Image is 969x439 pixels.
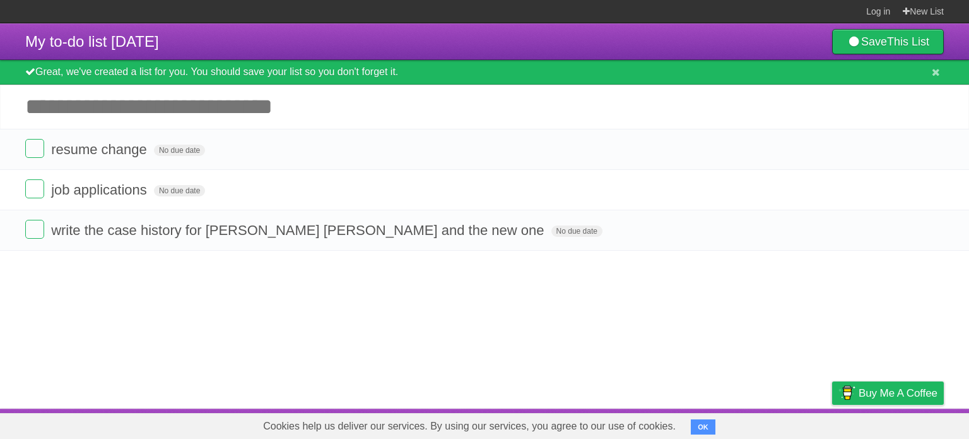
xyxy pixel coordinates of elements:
span: No due date [154,145,205,156]
span: No due date [154,185,205,196]
span: No due date [551,226,602,237]
span: Buy me a coffee [859,382,937,404]
a: Privacy [816,412,849,436]
a: About [664,412,691,436]
a: Buy me a coffee [832,382,944,405]
a: Terms [773,412,801,436]
button: OK [691,419,715,435]
span: My to-do list [DATE] [25,33,159,50]
a: Suggest a feature [864,412,944,436]
label: Done [25,220,44,239]
label: Done [25,179,44,198]
b: This List [887,35,929,48]
span: write the case history for [PERSON_NAME] [PERSON_NAME] and the new one [51,222,547,238]
span: job applications [51,182,150,198]
a: Developers [706,412,757,436]
a: SaveThis List [832,29,944,54]
span: resume change [51,141,150,157]
span: Cookies help us deliver our services. By using our services, you agree to our use of cookies. [250,414,688,439]
img: Buy me a coffee [838,382,855,404]
label: Done [25,139,44,158]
